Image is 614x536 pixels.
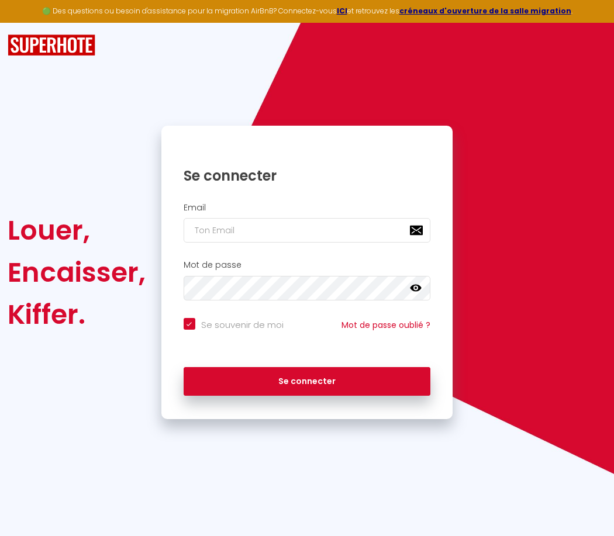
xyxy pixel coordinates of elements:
a: Mot de passe oublié ? [342,319,430,331]
h2: Mot de passe [184,260,431,270]
h2: Email [184,203,431,213]
h1: Se connecter [184,167,431,185]
div: Kiffer. [8,293,146,336]
div: Encaisser, [8,251,146,293]
div: Louer, [8,209,146,251]
a: ICI [337,6,347,16]
input: Ton Email [184,218,431,243]
img: SuperHote logo [8,34,95,56]
button: Se connecter [184,367,431,396]
a: créneaux d'ouverture de la salle migration [399,6,571,16]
